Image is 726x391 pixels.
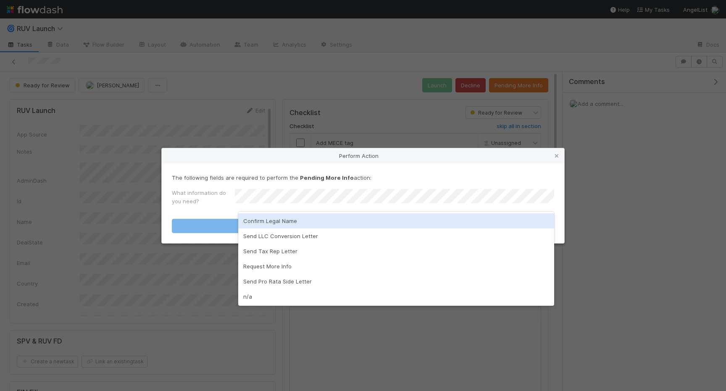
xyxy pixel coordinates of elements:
div: n/a [238,289,554,304]
p: The following fields are required to perform the action: [172,173,554,182]
label: What information do you need? [172,189,235,205]
div: Send Pro Rata Side Letter [238,274,554,289]
button: Pending More Info [172,219,554,233]
div: Confirm Legal Name [238,213,554,228]
strong: Pending More Info [300,174,354,181]
div: Send Tax Rep Letter [238,244,554,259]
div: Request More Info [238,259,554,274]
div: Perform Action [162,148,564,163]
div: Send LLC Conversion Letter [238,228,554,244]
